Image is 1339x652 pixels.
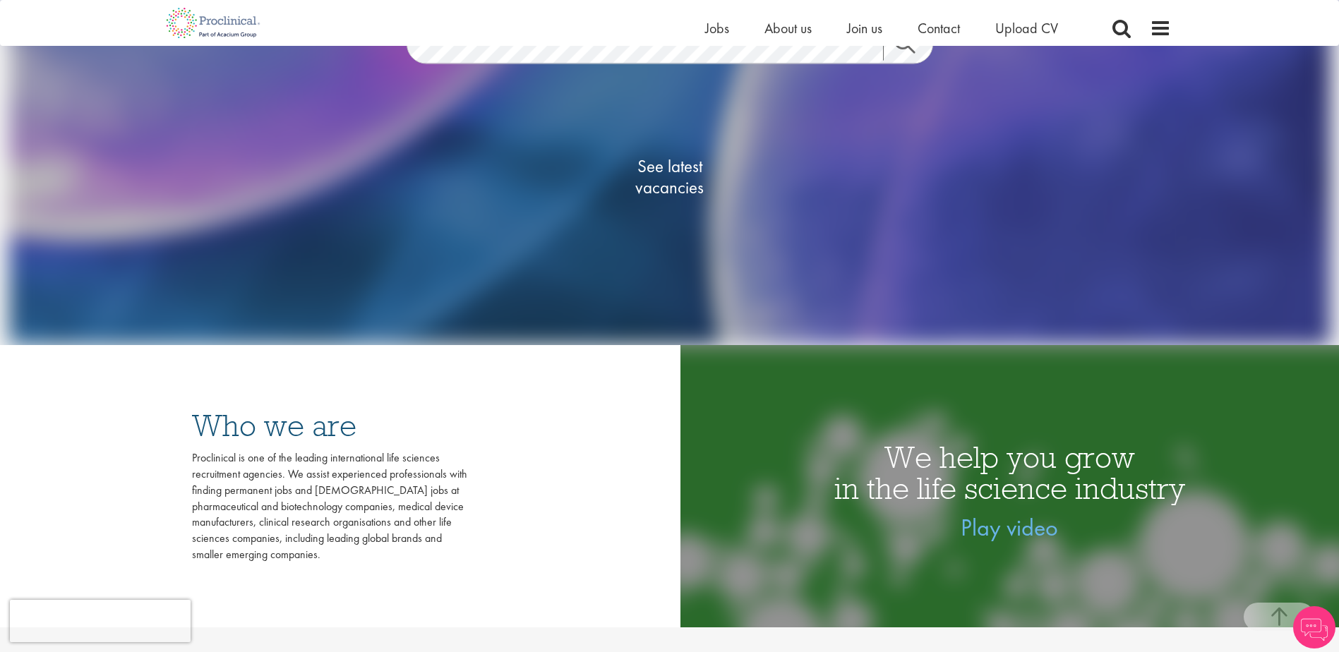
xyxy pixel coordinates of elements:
a: Job search submit button [883,32,944,61]
div: Proclinical is one of the leading international life sciences recruitment agencies. We assist exp... [192,450,467,563]
a: About us [764,19,812,37]
a: Play video [961,512,1058,543]
a: See latestvacancies [599,99,740,255]
img: Chatbot [1293,606,1335,648]
a: Contact [918,19,960,37]
iframe: reCAPTCHA [10,600,191,642]
a: Jobs [705,19,729,37]
h3: Who we are [192,410,467,441]
span: See latest vacancies [599,156,740,198]
a: Upload CV [995,19,1058,37]
a: Join us [847,19,882,37]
